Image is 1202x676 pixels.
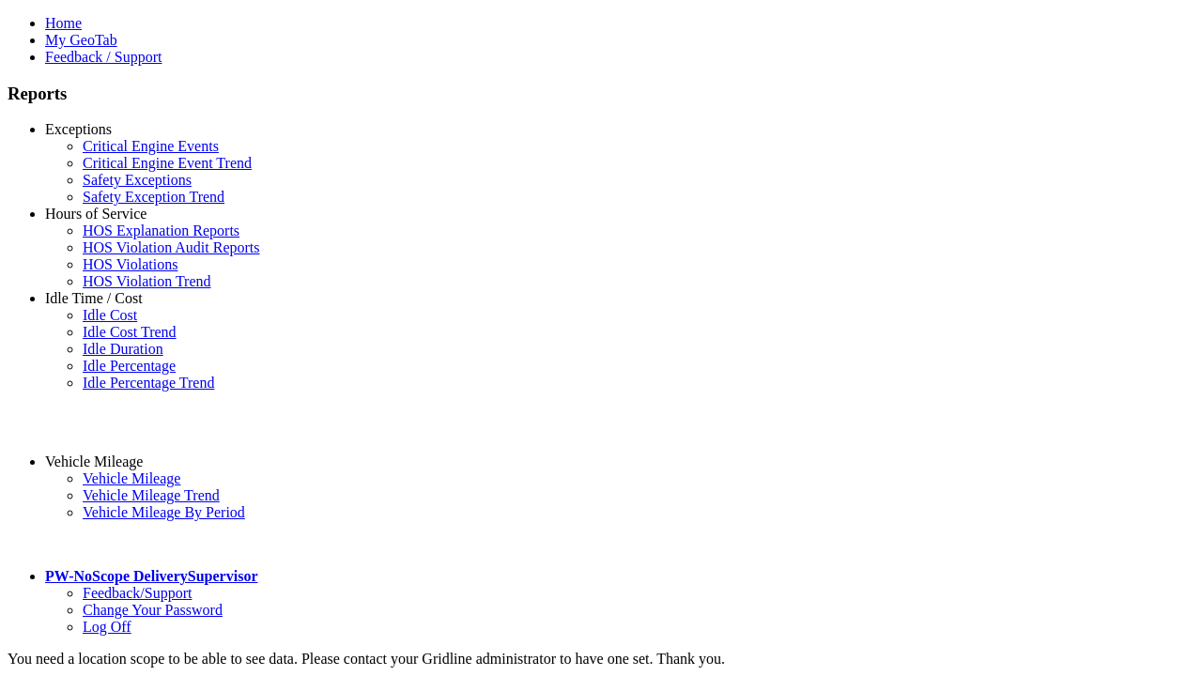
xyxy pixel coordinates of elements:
[83,585,192,601] a: Feedback/Support
[45,49,162,65] a: Feedback / Support
[83,307,137,323] a: Idle Cost
[83,155,252,171] a: Critical Engine Event Trend
[8,84,1194,104] h3: Reports
[45,206,146,222] a: Hours of Service
[83,256,177,272] a: HOS Violations
[83,504,245,520] a: Vehicle Mileage By Period
[83,239,260,255] a: HOS Violation Audit Reports
[83,189,224,205] a: Safety Exception Trend
[83,273,211,289] a: HOS Violation Trend
[8,651,1194,668] div: You need a location scope to be able to see data. Please contact your Gridline administrator to h...
[45,453,143,469] a: Vehicle Mileage
[45,290,143,306] a: Idle Time / Cost
[83,487,220,503] a: Vehicle Mileage Trend
[45,568,257,584] a: PW-NoScope DeliverySupervisor
[83,341,163,357] a: Idle Duration
[83,602,223,618] a: Change Your Password
[45,121,112,137] a: Exceptions
[83,138,219,154] a: Critical Engine Events
[83,375,214,391] a: Idle Percentage Trend
[83,358,176,374] a: Idle Percentage
[83,619,131,635] a: Log Off
[83,324,177,340] a: Idle Cost Trend
[83,172,192,188] a: Safety Exceptions
[83,470,180,486] a: Vehicle Mileage
[83,223,239,238] a: HOS Explanation Reports
[45,15,82,31] a: Home
[45,32,117,48] a: My GeoTab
